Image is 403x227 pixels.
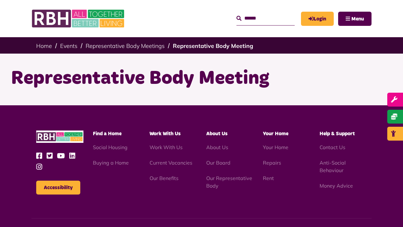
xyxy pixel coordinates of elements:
a: Money Advice [320,183,353,189]
a: Our Representative Body [206,175,252,189]
a: Events [60,42,77,49]
a: MyRBH [301,12,334,26]
a: Social Housing [93,144,128,150]
a: About Us [206,144,228,150]
img: RBH [36,131,83,143]
a: Representative Body Meeting [173,42,253,49]
span: About Us [206,131,228,136]
a: Current Vacancies [150,160,192,166]
a: Anti-Social Behaviour [320,160,346,173]
a: Contact Us [320,144,345,150]
span: Menu [351,16,364,21]
button: Accessibility [36,181,80,195]
span: Find a Home [93,131,122,136]
span: Help & Support [320,131,355,136]
a: Repairs [263,160,281,166]
h1: Representative Body Meeting [11,66,392,91]
a: Our Benefits [150,175,179,181]
button: Navigation [338,12,372,26]
a: Your Home [263,144,288,150]
a: Work With Us [150,144,183,150]
a: Home [36,42,52,49]
a: Representative Body Meetings [86,42,165,49]
a: Our Board [206,160,230,166]
span: Your Home [263,131,288,136]
a: Rent [263,175,274,181]
a: Buying a Home [93,160,129,166]
img: RBH [31,6,126,31]
span: Work With Us [150,131,181,136]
